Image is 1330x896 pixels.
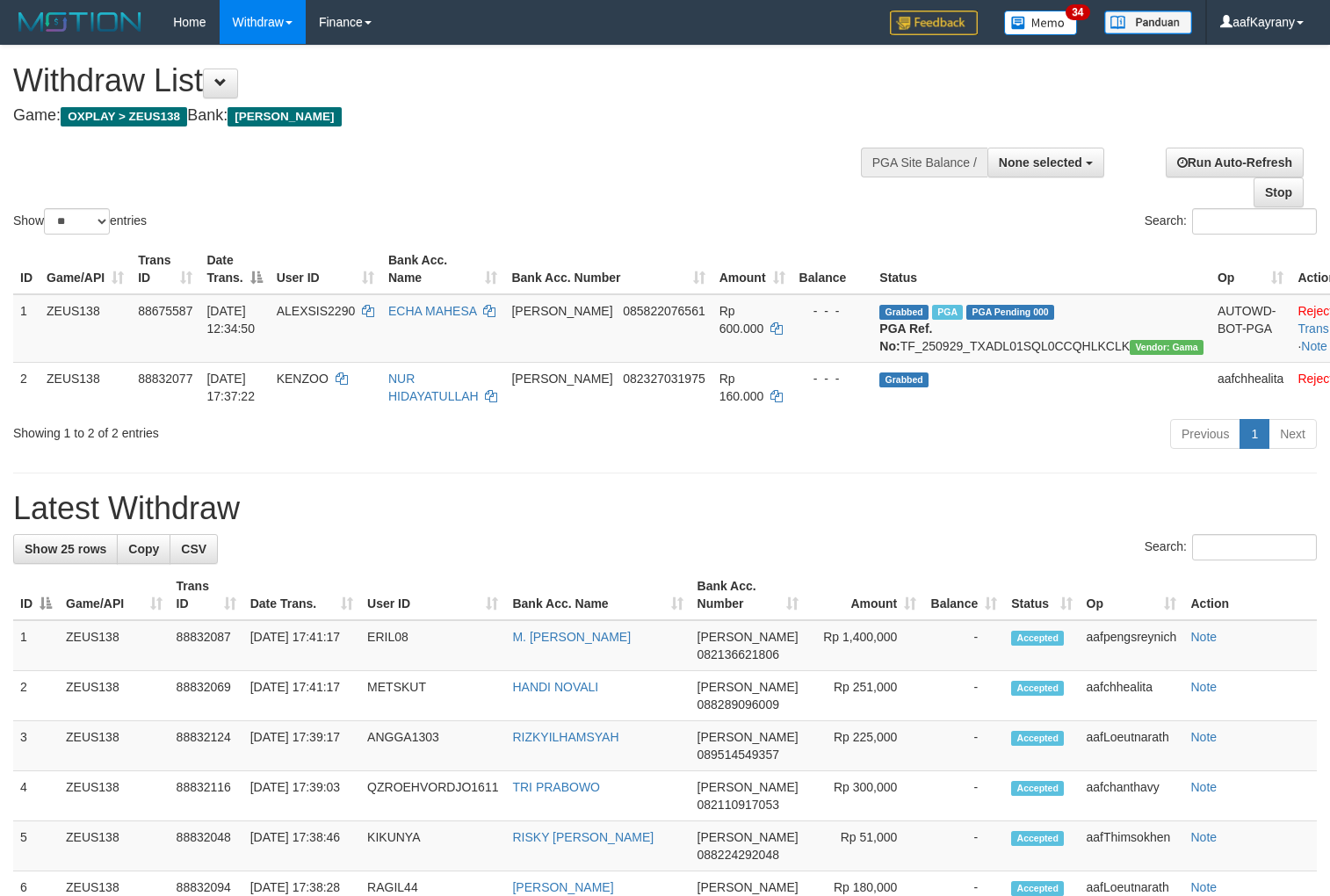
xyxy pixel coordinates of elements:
span: Marked by aafpengsreynich [932,305,963,320]
span: [PERSON_NAME] [511,304,612,318]
span: [PERSON_NAME] [228,107,341,126]
input: Search: [1192,534,1317,560]
a: Show 25 rows [13,534,118,564]
span: None selected [999,155,1082,170]
img: Button%20Memo.svg [1004,11,1078,35]
th: Bank Acc. Name: activate to sort column ascending [505,570,690,620]
th: Game/API: activate to sort column ascending [59,570,170,620]
a: Stop [1254,177,1304,207]
a: 1 [1240,419,1269,449]
span: OXPLAY > ZEUS138 [61,107,187,126]
th: Date Trans.: activate to sort column ascending [243,570,360,620]
span: Copy [128,542,159,556]
span: Accepted [1011,881,1064,896]
th: Status [872,244,1211,294]
span: [PERSON_NAME] [698,680,799,694]
td: [DATE] 17:41:17 [243,671,360,721]
label: Search: [1145,534,1317,560]
span: 88832077 [138,372,192,386]
td: aafpengsreynich [1080,620,1184,671]
td: aafLoeutnarath [1080,721,1184,771]
h4: Game: Bank: [13,107,869,125]
th: Status: activate to sort column ascending [1004,570,1079,620]
a: Note [1190,680,1217,694]
span: [PERSON_NAME] [698,730,799,744]
span: Copy 089514549357 to clipboard [698,748,779,762]
td: ZEUS138 [59,721,170,771]
td: AUTOWD-BOT-PGA [1211,294,1291,363]
td: [DATE] 17:38:46 [243,821,360,871]
label: Show entries [13,208,147,235]
th: Amount: activate to sort column ascending [806,570,923,620]
a: Note [1301,339,1327,353]
span: CSV [181,542,206,556]
td: [DATE] 17:39:03 [243,771,360,821]
th: Op: activate to sort column ascending [1211,244,1291,294]
span: Accepted [1011,631,1064,646]
span: Accepted [1011,731,1064,746]
th: User ID: activate to sort column ascending [360,570,505,620]
span: PGA Pending [966,305,1054,320]
td: ZEUS138 [40,294,131,363]
td: - [923,721,1004,771]
div: PGA Site Balance / [861,148,987,177]
span: Show 25 rows [25,542,106,556]
div: - - - [799,302,866,320]
h1: Latest Withdraw [13,491,1317,526]
th: User ID: activate to sort column ascending [270,244,381,294]
b: PGA Ref. No: [879,322,932,353]
a: Copy [117,534,170,564]
th: Bank Acc. Name: activate to sort column ascending [381,244,504,294]
a: HANDI NOVALI [512,680,598,694]
th: Trans ID: activate to sort column ascending [131,244,199,294]
h1: Withdraw List [13,63,869,98]
span: Copy 088289096009 to clipboard [698,697,779,712]
span: Copy 082327031975 to clipboard [623,372,705,386]
th: Date Trans.: activate to sort column descending [199,244,269,294]
td: - [923,821,1004,871]
span: [PERSON_NAME] [511,372,612,386]
td: 1 [13,294,40,363]
img: panduan.png [1104,11,1192,34]
div: Showing 1 to 2 of 2 entries [13,417,541,442]
th: Game/API: activate to sort column ascending [40,244,131,294]
td: 1 [13,620,59,671]
span: [PERSON_NAME] [698,880,799,894]
th: Bank Acc. Number: activate to sort column ascending [504,244,712,294]
a: Note [1190,630,1217,644]
span: Vendor URL: https://trx31.1velocity.biz [1130,340,1204,355]
td: ZEUS138 [59,620,170,671]
a: [PERSON_NAME] [512,880,613,894]
td: aafchanthavy [1080,771,1184,821]
a: CSV [170,534,218,564]
td: QZROEHVORDJO1611 [360,771,505,821]
td: Rp 51,000 [806,821,923,871]
img: Feedback.jpg [890,11,978,35]
label: Search: [1145,208,1317,235]
td: 3 [13,721,59,771]
span: Accepted [1011,831,1064,846]
span: Copy 082136621806 to clipboard [698,647,779,661]
a: NUR HIDAYATULLAH [388,372,479,403]
a: RISKY [PERSON_NAME] [512,830,654,844]
td: 4 [13,771,59,821]
span: Grabbed [879,305,929,320]
td: Rp 300,000 [806,771,923,821]
td: aafchhealita [1211,362,1291,412]
td: 88832124 [170,721,243,771]
span: Copy 082110917053 to clipboard [698,798,779,812]
span: Copy 085822076561 to clipboard [623,304,705,318]
a: Next [1269,419,1317,449]
span: Accepted [1011,781,1064,796]
img: MOTION_logo.png [13,9,147,35]
td: 88832087 [170,620,243,671]
th: Action [1183,570,1317,620]
span: [DATE] 17:37:22 [206,372,255,403]
td: Rp 251,000 [806,671,923,721]
a: RIZKYILHAMSYAH [512,730,618,744]
td: aafThimsokhen [1080,821,1184,871]
td: - [923,671,1004,721]
th: ID: activate to sort column descending [13,570,59,620]
a: Note [1190,730,1217,744]
td: METSKUT [360,671,505,721]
